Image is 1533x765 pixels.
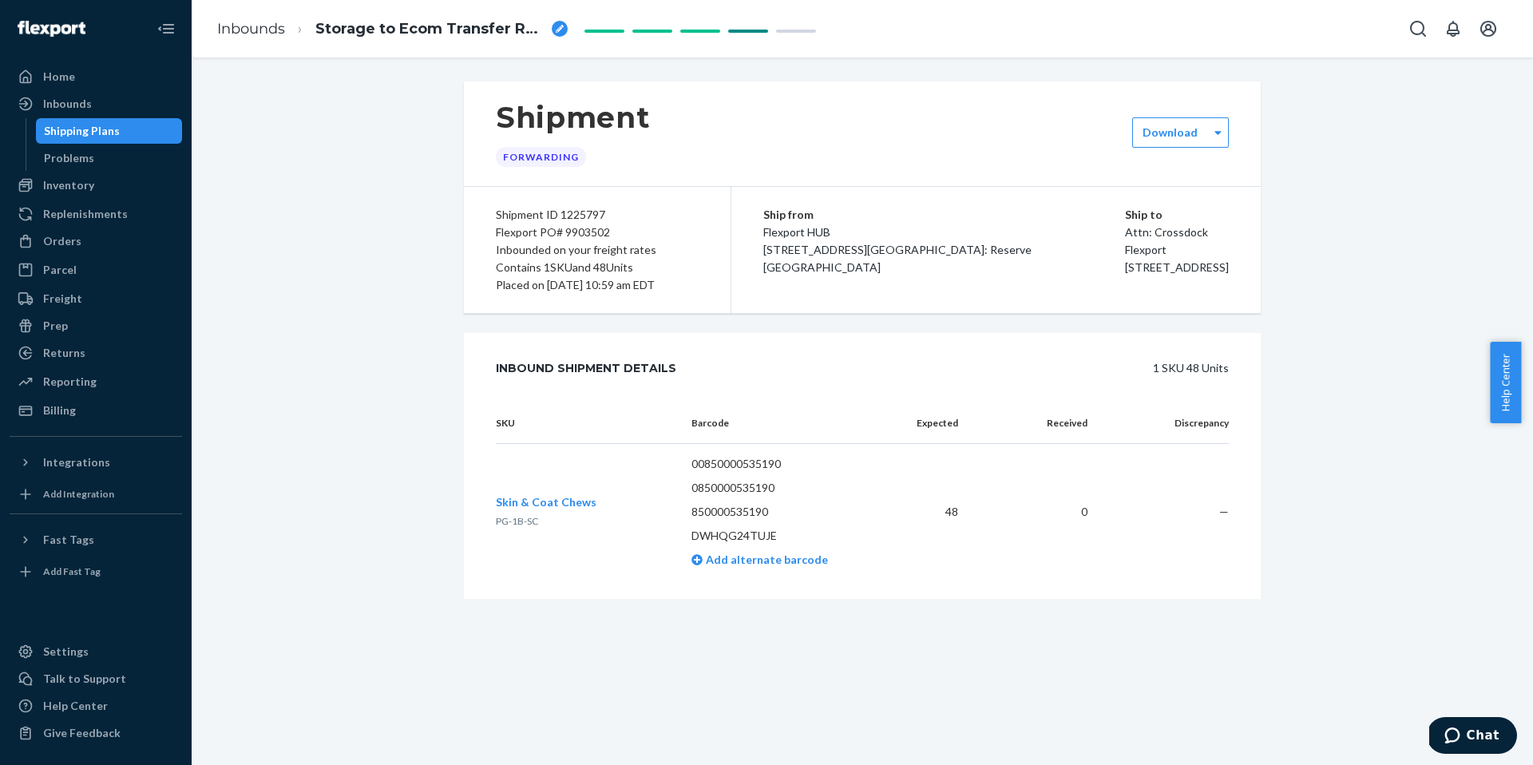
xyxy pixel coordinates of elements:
[10,450,182,475] button: Integrations
[496,241,699,259] div: Inbounded on your freight rates
[10,693,182,719] a: Help Center
[150,13,182,45] button: Close Navigation
[496,515,538,527] span: PG-1B-SC
[1490,342,1521,423] button: Help Center
[496,276,699,294] div: Placed on [DATE] 10:59 am EDT
[763,206,1125,224] p: Ship from
[43,206,128,222] div: Replenishments
[496,352,676,384] div: Inbound Shipment Details
[10,369,182,394] a: Reporting
[43,177,94,193] div: Inventory
[703,553,828,566] span: Add alternate barcode
[1125,206,1229,224] p: Ship to
[691,480,878,496] p: 0850000535190
[204,6,580,53] ol: breadcrumbs
[43,487,114,501] div: Add Integration
[43,671,126,687] div: Talk to Support
[18,21,85,37] img: Flexport logo
[971,444,1099,581] td: 0
[496,494,596,510] button: Skin & Coat Chews
[1472,13,1504,45] button: Open account menu
[43,96,92,112] div: Inbounds
[496,259,699,276] div: Contains 1 SKU and 48 Units
[496,495,596,509] span: Skin & Coat Chews
[43,318,68,334] div: Prep
[315,19,545,40] span: Storage to Ecom Transfer RP44SI8FK0HTK
[44,150,94,166] div: Problems
[971,403,1099,444] th: Received
[43,402,76,418] div: Billing
[10,64,182,89] a: Home
[10,559,182,585] a: Add Fast Tag
[891,444,971,581] td: 48
[763,225,1032,274] span: Flexport HUB [STREET_ADDRESS][GEOGRAPHIC_DATA]: Reserve [GEOGRAPHIC_DATA]
[10,482,182,507] a: Add Integration
[10,172,182,198] a: Inventory
[44,123,120,139] div: Shipping Plans
[43,291,82,307] div: Freight
[691,528,878,544] p: DWHQG24TUJE
[1143,125,1198,141] label: Download
[10,527,182,553] button: Fast Tags
[10,257,182,283] a: Parcel
[10,666,182,692] button: Talk to Support
[691,504,878,520] p: 850000535190
[43,565,101,578] div: Add Fast Tag
[10,639,182,664] a: Settings
[496,101,650,134] h1: Shipment
[1125,241,1229,259] p: Flexport
[43,374,97,390] div: Reporting
[36,145,183,171] a: Problems
[891,403,971,444] th: Expected
[691,553,828,566] a: Add alternate barcode
[1125,260,1229,274] span: [STREET_ADDRESS]
[496,403,679,444] th: SKU
[10,720,182,746] button: Give Feedback
[712,352,1229,384] div: 1 SKU 48 Units
[1437,13,1469,45] button: Open notifications
[43,644,89,660] div: Settings
[43,454,110,470] div: Integrations
[43,262,77,278] div: Parcel
[10,313,182,339] a: Prep
[1100,403,1229,444] th: Discrepancy
[43,345,85,361] div: Returns
[1402,13,1434,45] button: Open Search Box
[10,398,182,423] a: Billing
[496,206,699,224] div: Shipment ID 1225797
[1219,505,1229,518] span: —
[10,340,182,366] a: Returns
[43,532,94,548] div: Fast Tags
[496,224,699,241] div: Flexport PO# 9903502
[10,91,182,117] a: Inbounds
[43,69,75,85] div: Home
[679,403,891,444] th: Barcode
[43,725,121,741] div: Give Feedback
[496,147,586,167] div: Forwarding
[10,228,182,254] a: Orders
[691,456,878,472] p: 00850000535190
[10,286,182,311] a: Freight
[217,20,285,38] a: Inbounds
[43,233,81,249] div: Orders
[1429,717,1517,757] iframe: Opens a widget where you can chat to one of our agents
[36,118,183,144] a: Shipping Plans
[10,201,182,227] a: Replenishments
[43,698,108,714] div: Help Center
[1125,224,1229,241] p: Attn: Crossdock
